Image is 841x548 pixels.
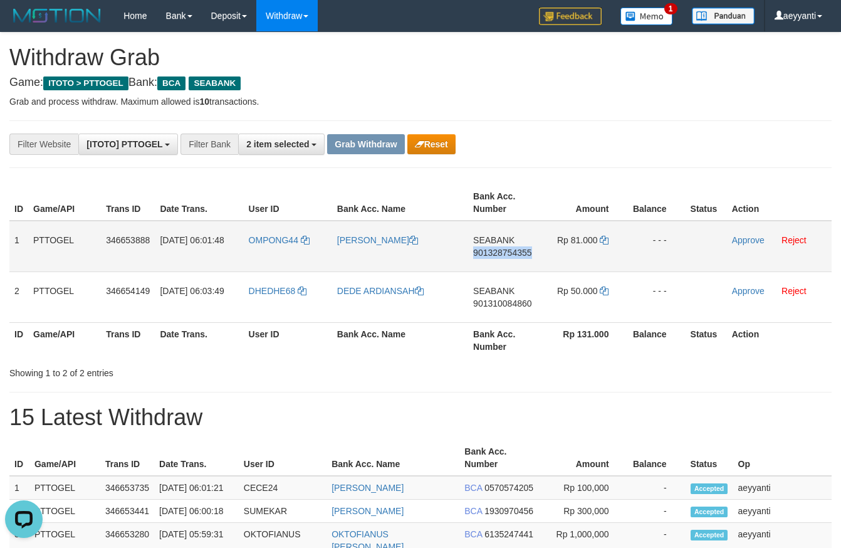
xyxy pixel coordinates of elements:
th: Status [686,322,727,358]
img: MOTION_logo.png [9,6,105,25]
div: Filter Website [9,134,78,155]
th: Balance [628,440,686,476]
td: PTTOGEL [28,221,101,272]
th: Balance [627,185,685,221]
th: Game/API [28,322,101,358]
span: Copy 6135247441 to clipboard [484,529,533,539]
th: Balance [627,322,685,358]
span: 346653888 [106,235,150,245]
span: Copy 1930970456 to clipboard [484,506,533,516]
span: Rp 81.000 [557,235,598,245]
h1: 15 Latest Withdraw [9,405,832,430]
a: OMPONG44 [249,235,310,245]
th: Status [686,185,727,221]
a: Approve [732,235,765,245]
a: [PERSON_NAME] [332,483,404,493]
td: [DATE] 06:00:18 [154,500,239,523]
button: 2 item selected [238,134,325,155]
th: Action [727,185,832,221]
a: Copy 81000 to clipboard [600,235,609,245]
th: User ID [244,185,332,221]
th: Date Trans. [155,185,243,221]
td: SUMEKAR [239,500,326,523]
td: - [628,476,686,500]
th: Game/API [28,185,101,221]
span: Copy 901328754355 to clipboard [473,248,531,258]
span: DHEDHE68 [249,286,296,296]
th: User ID [244,322,332,358]
span: Accepted [691,507,728,517]
td: aeyyanti [733,500,832,523]
th: Date Trans. [154,440,239,476]
th: ID [9,322,28,358]
th: Bank Acc. Number [459,440,543,476]
p: Grab and process withdraw. Maximum allowed is transactions. [9,95,832,108]
th: Status [686,440,733,476]
td: PTTOGEL [29,476,100,500]
th: Rp 131.000 [541,322,627,358]
span: BCA [464,506,482,516]
span: OMPONG44 [249,235,298,245]
button: Reset [407,134,456,154]
th: Action [727,322,832,358]
img: panduan.png [692,8,755,24]
td: [DATE] 06:01:21 [154,476,239,500]
td: 1 [9,221,28,272]
button: Grab Withdraw [327,134,404,154]
a: [PERSON_NAME] [332,506,404,516]
td: PTTOGEL [28,271,101,322]
th: Trans ID [101,322,155,358]
span: SEABANK [473,286,515,296]
h1: Withdraw Grab [9,45,832,70]
th: Bank Acc. Number [468,185,541,221]
span: BCA [157,76,185,90]
span: 346654149 [106,286,150,296]
span: Accepted [691,483,728,494]
td: 1 [9,476,29,500]
th: Game/API [29,440,100,476]
td: Rp 100,000 [543,476,627,500]
a: Reject [781,235,807,245]
img: Feedback.jpg [539,8,602,25]
th: ID [9,440,29,476]
th: Trans ID [101,185,155,221]
th: Op [733,440,832,476]
td: - - - [627,271,685,322]
a: DEDE ARDIANSAH [337,286,424,296]
button: [ITOTO] PTTOGEL [78,134,178,155]
th: Amount [543,440,627,476]
span: [DATE] 06:03:49 [160,286,224,296]
td: 346653441 [100,500,154,523]
td: aeyyanti [733,476,832,500]
h4: Game: Bank: [9,76,832,89]
span: SEABANK [473,235,515,245]
th: Amount [541,185,627,221]
span: 1 [664,3,677,14]
td: 2 [9,271,28,322]
span: Accepted [691,530,728,540]
th: Bank Acc. Number [468,322,541,358]
a: DHEDHE68 [249,286,307,296]
span: [DATE] 06:01:48 [160,235,224,245]
th: Bank Acc. Name [332,322,468,358]
td: - [628,500,686,523]
a: Approve [732,286,765,296]
span: Copy 0570574205 to clipboard [484,483,533,493]
strong: 10 [199,97,209,107]
td: 346653735 [100,476,154,500]
a: [PERSON_NAME] [337,235,418,245]
span: BCA [464,529,482,539]
span: [ITOTO] PTTOGEL [86,139,162,149]
td: Rp 300,000 [543,500,627,523]
a: Reject [781,286,807,296]
td: - - - [627,221,685,272]
span: BCA [464,483,482,493]
span: ITOTO > PTTOGEL [43,76,128,90]
span: Rp 50.000 [557,286,598,296]
a: Copy 50000 to clipboard [600,286,609,296]
span: Copy 901310084860 to clipboard [473,298,531,308]
th: Trans ID [100,440,154,476]
button: Open LiveChat chat widget [5,5,43,43]
td: CECE24 [239,476,326,500]
th: Date Trans. [155,322,243,358]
